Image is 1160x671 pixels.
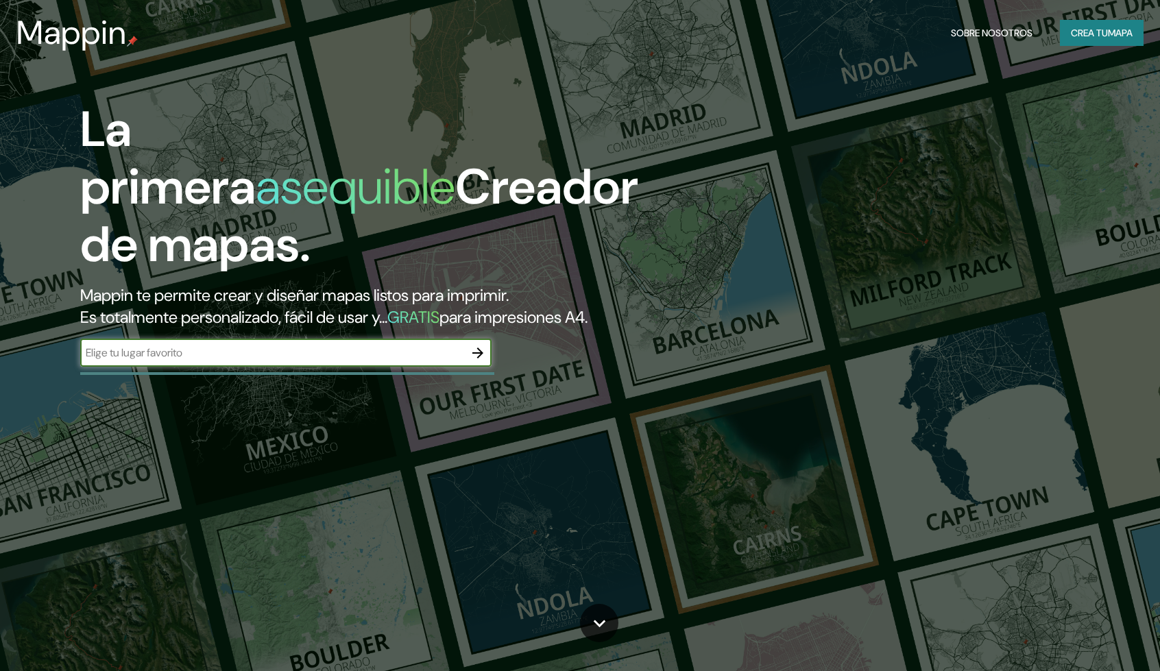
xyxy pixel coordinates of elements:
[1108,27,1133,39] font: mapa
[1071,27,1108,39] font: Crea tu
[80,155,638,276] font: Creador de mapas.
[945,20,1038,46] button: Sobre nosotros
[16,11,127,54] font: Mappin
[127,36,138,47] img: pin de mapeo
[80,284,509,306] font: Mappin te permite crear y diseñar mapas listos para imprimir.
[80,345,464,361] input: Elige tu lugar favorito
[951,27,1032,39] font: Sobre nosotros
[387,306,439,328] font: GRATIS
[439,306,588,328] font: para impresiones A4.
[256,155,455,219] font: asequible
[1060,20,1144,46] button: Crea tumapa
[80,306,387,328] font: Es totalmente personalizado, fácil de usar y...
[80,97,256,219] font: La primera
